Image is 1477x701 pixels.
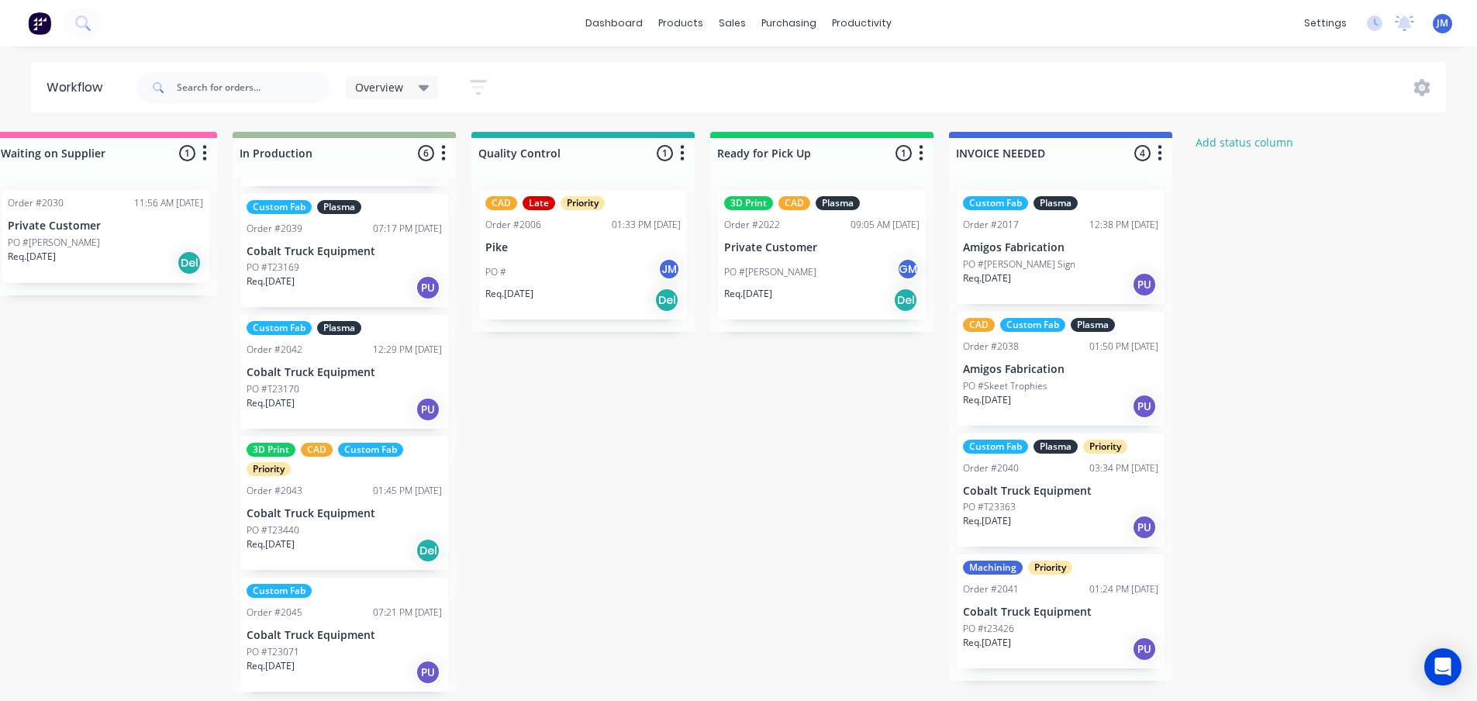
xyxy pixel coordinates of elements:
div: 01:24 PM [DATE] [1089,582,1158,596]
div: 01:45 PM [DATE] [373,484,442,498]
div: PU [416,660,440,685]
div: PU [1132,394,1157,419]
div: Del [416,538,440,563]
div: 07:21 PM [DATE] [373,606,442,620]
p: Req. [DATE] [963,514,1011,528]
p: PO #T23071 [247,645,299,659]
div: Order #2030 [8,196,64,210]
p: Cobalt Truck Equipment [247,245,442,258]
div: Custom Fab [963,196,1028,210]
p: Pike [485,241,681,254]
div: 12:38 PM [DATE] [1089,218,1158,232]
div: Priority [1083,440,1127,454]
div: GM [896,257,920,281]
p: Req. [DATE] [247,537,295,551]
p: PO #T23363 [963,500,1016,514]
div: Order #2041 [963,582,1019,596]
div: Order #2022 [724,218,780,232]
div: 11:56 AM [DATE] [134,196,203,210]
p: Amigos Fabrication [963,241,1158,254]
p: PO #Skeet Trophies [963,379,1047,393]
div: sales [711,12,754,35]
div: Custom FabOrder #204507:21 PM [DATE]Cobalt Truck EquipmentPO #T23071Req.[DATE]PU [240,578,448,692]
p: Req. [DATE] [485,287,533,301]
p: PO #[PERSON_NAME] Sign [963,257,1075,271]
div: 3D PrintCADPlasmaOrder #202209:05 AM [DATE]Private CustomerPO #[PERSON_NAME]GMReq.[DATE]Del [718,190,926,319]
a: dashboard [578,12,651,35]
div: Priority [247,462,291,476]
p: Cobalt Truck Equipment [963,485,1158,498]
div: Order #2043 [247,484,302,498]
div: Custom Fab [338,443,403,457]
div: Custom FabPlasmaOrder #204212:29 PM [DATE]Cobalt Truck EquipmentPO #T23170Req.[DATE]PU [240,315,448,429]
div: Order #2039 [247,222,302,236]
div: Custom Fab [247,584,312,598]
div: CAD [301,443,333,457]
div: PU [1132,272,1157,297]
p: Req. [DATE] [963,271,1011,285]
div: 01:33 PM [DATE] [612,218,681,232]
div: purchasing [754,12,824,35]
div: CADLatePriorityOrder #200601:33 PM [DATE]PikePO #JMReq.[DATE]Del [479,190,687,319]
p: PO #[PERSON_NAME] [8,236,100,250]
p: Amigos Fabrication [963,363,1158,376]
div: Plasma [1034,196,1078,210]
div: Custom Fab [247,321,312,335]
div: PU [416,275,440,300]
div: Custom Fab [1000,318,1065,332]
div: Plasma [317,321,361,335]
div: Order #2038 [963,340,1019,354]
div: Order #2040 [963,461,1019,475]
div: Del [177,250,202,275]
p: Private Customer [8,219,203,233]
input: Search for orders... [177,72,330,103]
p: Req. [DATE] [724,287,772,301]
p: Req. [DATE] [963,393,1011,407]
div: Order #203011:56 AM [DATE]Private CustomerPO #[PERSON_NAME]Req.[DATE]Del [2,190,209,283]
div: Custom Fab [247,200,312,214]
p: Cobalt Truck Equipment [963,606,1158,619]
div: PU [1132,515,1157,540]
div: Priority [561,196,605,210]
p: Cobalt Truck Equipment [247,366,442,379]
p: PO #T23440 [247,523,299,537]
div: CAD [485,196,517,210]
div: Machining [963,561,1023,575]
div: productivity [824,12,899,35]
p: Cobalt Truck Equipment [247,629,442,642]
div: 09:05 AM [DATE] [851,218,920,232]
p: Req. [DATE] [963,636,1011,650]
div: Custom FabPlasmaOrder #203907:17 PM [DATE]Cobalt Truck EquipmentPO #T23169Req.[DATE]PU [240,194,448,308]
span: Overview [355,79,403,95]
div: PU [416,397,440,422]
p: Req. [DATE] [247,275,295,288]
div: CAD [778,196,810,210]
p: Req. [DATE] [247,396,295,410]
div: 3D PrintCADCustom FabPriorityOrder #204301:45 PM [DATE]Cobalt Truck EquipmentPO #T23440Req.[DATE]Del [240,437,448,570]
p: Private Customer [724,241,920,254]
div: JM [657,257,681,281]
div: Order #2006 [485,218,541,232]
div: Order #2045 [247,606,302,620]
div: Order #2017 [963,218,1019,232]
div: Custom FabPlasmaPriorityOrder #204003:34 PM [DATE]Cobalt Truck EquipmentPO #T23363Req.[DATE]PU [957,433,1165,547]
div: Plasma [1034,440,1078,454]
div: 12:29 PM [DATE] [373,343,442,357]
p: Req. [DATE] [247,659,295,673]
div: CADCustom FabPlasmaOrder #203801:50 PM [DATE]Amigos FabricationPO #Skeet TrophiesReq.[DATE]PU [957,312,1165,426]
p: PO #T23170 [247,382,299,396]
div: settings [1296,12,1354,35]
div: Del [893,288,918,313]
span: JM [1437,16,1448,30]
div: CAD [963,318,995,332]
div: PU [1132,637,1157,661]
div: 07:17 PM [DATE] [373,222,442,236]
div: 03:34 PM [DATE] [1089,461,1158,475]
p: PO #t23426 [963,622,1014,636]
div: 01:50 PM [DATE] [1089,340,1158,354]
div: Plasma [1071,318,1115,332]
div: 3D Print [724,196,773,210]
p: PO #T23169 [247,261,299,275]
p: PO #[PERSON_NAME] [724,265,816,279]
div: MachiningPriorityOrder #204101:24 PM [DATE]Cobalt Truck EquipmentPO #t23426Req.[DATE]PU [957,554,1165,668]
